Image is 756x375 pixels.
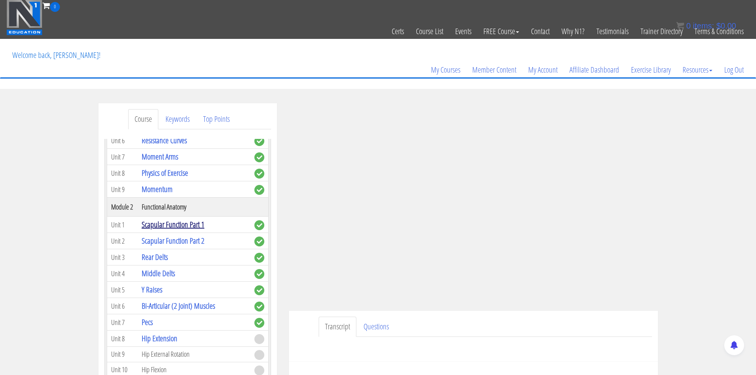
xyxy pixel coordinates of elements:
[142,268,175,279] a: Middle Delts
[254,152,264,162] span: complete
[107,233,138,249] td: Unit 2
[254,253,264,263] span: complete
[138,347,250,362] td: Hip External Rotation
[254,136,264,146] span: complete
[142,151,178,162] a: Moment Arms
[107,331,138,347] td: Unit 8
[676,21,736,30] a: 0 items: $0.00
[50,2,60,12] span: 0
[107,149,138,165] td: Unit 7
[449,12,477,51] a: Events
[357,317,395,337] a: Questions
[107,165,138,181] td: Unit 8
[142,300,215,311] a: Bi-Articular (2 Joint) Muscles
[716,21,736,30] bdi: 0.00
[689,12,750,51] a: Terms & Conditions
[138,198,250,217] th: Functional Anatomy
[142,333,177,344] a: Hip Extension
[128,109,158,129] a: Course
[564,51,625,89] a: Affiliate Dashboard
[466,51,522,89] a: Member Content
[142,184,173,194] a: Momentum
[319,317,356,337] a: Transcript
[142,317,153,327] a: Pecs
[477,12,525,51] a: FREE Course
[107,314,138,331] td: Unit 7
[635,12,689,51] a: Trainer Directory
[254,285,264,295] span: complete
[591,12,635,51] a: Testimonials
[425,51,466,89] a: My Courses
[107,181,138,198] td: Unit 9
[107,298,138,314] td: Unit 6
[677,51,718,89] a: Resources
[686,21,691,30] span: 0
[716,21,721,30] span: $
[254,185,264,195] span: complete
[556,12,591,51] a: Why N1?
[107,198,138,217] th: Module 2
[107,282,138,298] td: Unit 5
[107,265,138,282] td: Unit 4
[159,109,196,129] a: Keywords
[254,220,264,230] span: complete
[142,284,162,295] a: Y Raises
[522,51,564,89] a: My Account
[107,133,138,149] td: Unit 6
[254,302,264,312] span: complete
[142,219,204,230] a: Scapular Function Part 1
[525,12,556,51] a: Contact
[142,167,188,178] a: Physics of Exercise
[107,347,138,362] td: Unit 9
[197,109,236,129] a: Top Points
[142,235,204,246] a: Scapular Function Part 2
[142,252,168,262] a: Rear Delts
[107,249,138,265] td: Unit 3
[254,269,264,279] span: complete
[718,51,750,89] a: Log Out
[386,12,410,51] a: Certs
[107,217,138,233] td: Unit 1
[254,237,264,246] span: complete
[625,51,677,89] a: Exercise Library
[676,22,684,30] img: icon11.png
[142,135,187,146] a: Resistance Curves
[6,39,106,71] p: Welcome back, [PERSON_NAME]!
[693,21,714,30] span: items:
[410,12,449,51] a: Course List
[254,318,264,328] span: complete
[254,169,264,179] span: complete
